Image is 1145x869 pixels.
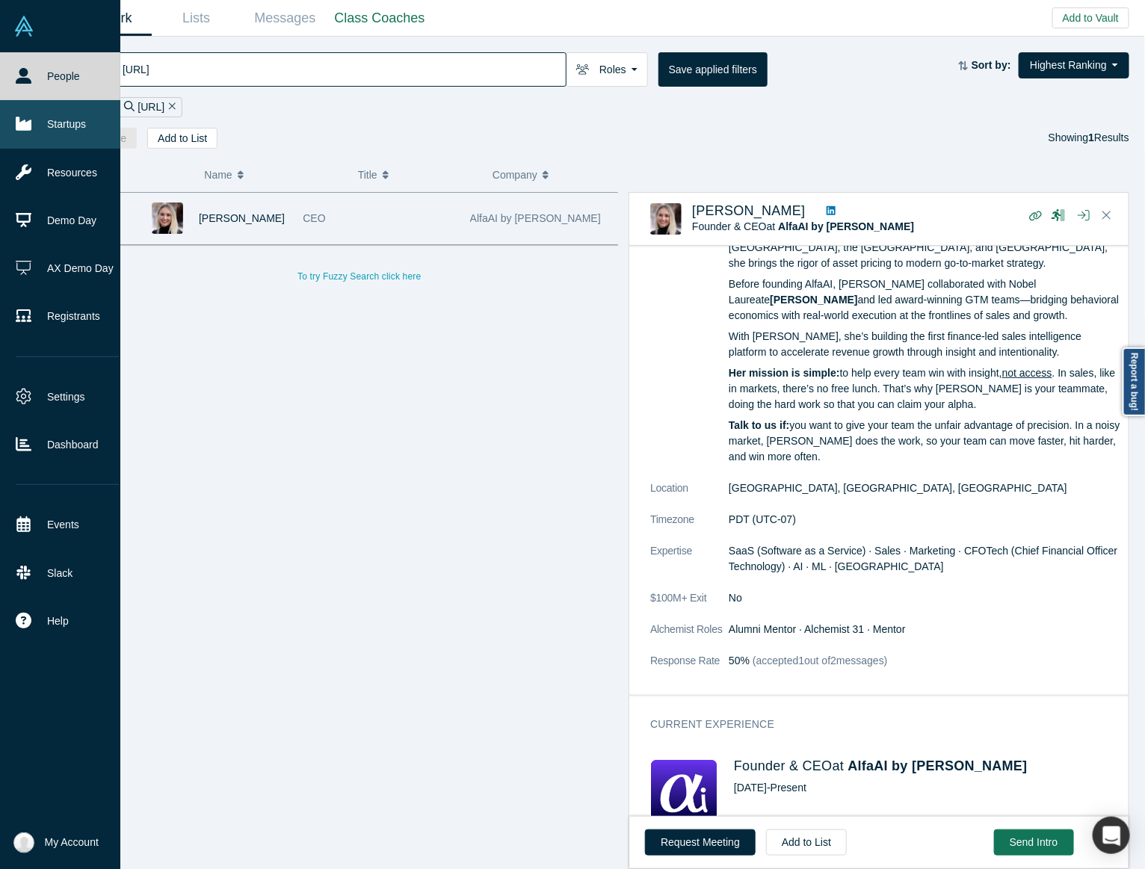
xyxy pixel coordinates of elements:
[1019,52,1129,78] button: Highest Ranking
[650,717,1101,732] h3: Current Experience
[766,829,847,856] button: Add to List
[650,480,729,512] dt: Location
[734,780,1122,796] div: [DATE] - Present
[117,97,182,117] div: [URL]
[121,52,566,87] input: Search by name, title, company, summary, expertise, investment criteria or topics of focus
[493,159,611,191] button: Company
[164,99,176,116] button: Remove Filter
[729,512,1122,528] dd: PDT (UTC-07)
[650,512,729,543] dt: Timezone
[729,367,840,379] strong: Her mission is simple:
[729,276,1122,324] p: Before founding AlfaAI, [PERSON_NAME] collaborated with Nobel Laureate and led award-winning GTM ...
[994,829,1074,856] button: Send Intro
[358,159,477,191] button: Title
[848,758,1028,773] a: AlfaAI by [PERSON_NAME]
[152,1,241,36] a: Lists
[729,365,1122,412] p: to help every team win with insight, . In sales, like in markets, there’s no free lunch. That’s w...
[770,294,857,306] strong: [PERSON_NAME]
[493,159,537,191] span: Company
[729,418,1122,465] p: you want to give your team the unfair advantage of precision. In a noisy market, [PERSON_NAME] do...
[734,758,1122,775] h4: Founder & CEO at
[650,758,718,826] img: AlfaAI by Loyee's Logo
[470,212,601,224] span: AlfaAI by [PERSON_NAME]
[645,829,756,856] button: Request Meeting
[13,16,34,37] img: Alchemist Vault Logo
[13,832,34,853] img: Anna Sanchez's Account
[1096,204,1118,228] button: Close
[1052,7,1129,28] button: Add to Vault
[650,622,729,653] dt: Alchemist Roles
[750,655,887,667] span: (accepted 1 out of 2 messages)
[47,613,69,629] span: Help
[650,653,729,684] dt: Response Rate
[729,480,1122,496] dd: [GEOGRAPHIC_DATA], [GEOGRAPHIC_DATA], [GEOGRAPHIC_DATA]
[152,202,183,234] img: Dr. Desiree-Jessica Pely's Profile Image
[303,212,325,224] span: CEO
[1089,132,1095,143] strong: 1
[778,220,914,232] a: AlfaAI by [PERSON_NAME]
[650,203,682,235] img: Dr. Desiree-Jessica Pely's Profile Image
[729,224,1122,271] p: With a PhD in Financial Economics and a background in Computer Science from [GEOGRAPHIC_DATA], th...
[241,1,330,36] a: Messages
[729,329,1122,360] p: With [PERSON_NAME], she’s building the first finance-led sales intelligence platform to accelerat...
[650,590,729,622] dt: $100M+ Exit
[1049,128,1129,149] div: Showing
[147,128,217,149] button: Add to List
[13,832,99,853] button: My Account
[650,543,729,590] dt: Expertise
[330,1,430,36] a: Class Coaches
[1089,132,1129,143] span: Results
[287,267,431,286] button: To try Fuzzy Search click here
[650,188,729,480] dt: Summary
[729,545,1117,572] span: SaaS (Software as a Service) · Sales · Marketing · CFOTech (Chief Financial Officer Technology) ·...
[204,159,342,191] button: Name
[729,419,789,431] strong: Talk to us if:
[972,59,1011,71] strong: Sort by:
[45,835,99,850] span: My Account
[199,212,285,224] a: [PERSON_NAME]
[729,590,1122,606] dd: No
[566,52,648,87] button: Roles
[358,159,377,191] span: Title
[729,622,1122,637] dd: Alumni Mentor · Alchemist 31 · Mentor
[729,655,750,667] span: 50%
[1002,367,1052,379] ins: not access
[658,52,768,87] button: Save applied filters
[692,220,914,232] span: Founder & CEO at
[204,159,232,191] span: Name
[692,203,806,218] a: [PERSON_NAME]
[1123,347,1145,416] a: Report a bug!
